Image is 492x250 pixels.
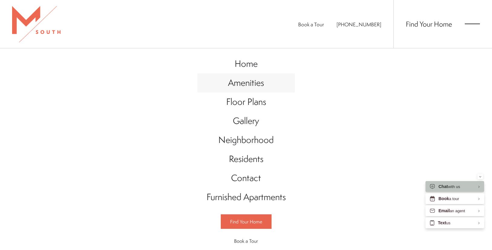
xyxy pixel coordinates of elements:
[197,131,295,150] a: Go to Neighborhood
[12,6,60,42] img: MSouth
[221,214,272,229] a: Find Your Home
[197,150,295,169] a: Go to Residents
[234,238,258,244] span: Book a Tour
[337,21,381,28] span: [PHONE_NUMBER]
[337,21,381,28] a: Call Us at 813-570-8014
[231,172,261,184] span: Contact
[406,19,452,29] a: Find Your Home
[226,96,266,108] span: Floor Plans
[235,57,258,70] span: Home
[197,93,295,112] a: Go to Floor Plans
[298,21,324,28] a: Book a Tour
[230,218,262,225] span: Find Your Home
[228,76,264,89] span: Amenities
[229,153,263,165] span: Residents
[197,188,295,207] a: Go to Furnished Apartments (opens in a new tab)
[465,21,480,27] button: Open Menu
[207,191,286,203] span: Furnished Apartments
[197,112,295,131] a: Go to Gallery
[197,73,295,93] a: Go to Amenities
[221,234,272,248] a: Book a Tour
[197,169,295,188] a: Go to Contact
[218,134,274,146] span: Neighborhood
[233,115,259,127] span: Gallery
[197,54,295,73] a: Go to Home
